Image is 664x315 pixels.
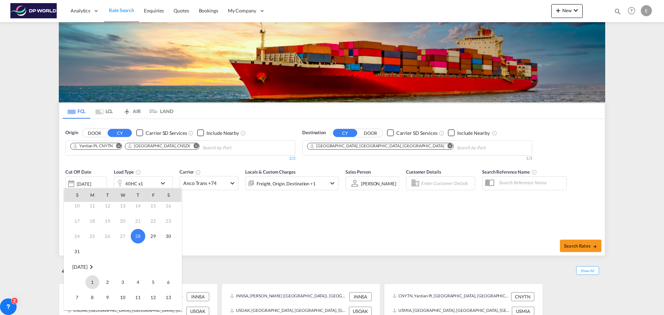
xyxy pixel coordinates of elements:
td: September 2025 [64,259,182,275]
td: Saturday September 6 2025 [161,275,182,290]
td: Thursday August 21 2025 [130,213,146,229]
span: 28 [131,229,145,243]
span: 3 [116,275,130,289]
tr: Week 5 [64,229,182,244]
td: Wednesday September 3 2025 [115,275,130,290]
md-calendar: Calendar [64,188,182,310]
td: Monday September 8 2025 [85,290,100,305]
th: W [115,188,130,202]
span: 30 [162,229,175,243]
td: Monday August 25 2025 [85,229,100,244]
span: 6 [162,275,175,289]
td: Friday September 5 2025 [146,275,161,290]
td: Thursday September 11 2025 [130,290,146,305]
td: Saturday September 13 2025 [161,290,182,305]
td: Wednesday August 13 2025 [115,198,130,213]
td: Sunday August 31 2025 [64,244,85,259]
td: Saturday August 23 2025 [161,213,182,229]
td: Tuesday August 19 2025 [100,213,115,229]
td: Tuesday September 9 2025 [100,290,115,305]
td: Saturday August 16 2025 [161,198,182,213]
tr: Week 6 [64,244,182,259]
span: [DATE] [72,264,87,270]
tr: Week 2 [64,290,182,305]
td: Sunday September 7 2025 [64,290,85,305]
td: Friday August 22 2025 [146,213,161,229]
span: 29 [146,229,160,243]
td: Thursday August 14 2025 [130,198,146,213]
td: Sunday August 24 2025 [64,229,85,244]
tr: Week 3 [64,198,182,213]
td: Friday August 29 2025 [146,229,161,244]
span: 31 [70,244,84,258]
span: 4 [131,275,145,289]
td: Sunday August 10 2025 [64,198,85,213]
td: Friday September 12 2025 [146,290,161,305]
span: 9 [101,290,114,304]
td: Monday August 18 2025 [85,213,100,229]
span: 13 [162,290,175,304]
span: 5 [146,275,160,289]
span: 10 [116,290,130,304]
span: 12 [146,290,160,304]
td: Thursday September 4 2025 [130,275,146,290]
span: 2 [101,275,114,289]
td: Friday August 15 2025 [146,198,161,213]
td: Monday August 11 2025 [85,198,100,213]
th: S [161,188,182,202]
th: M [85,188,100,202]
span: 7 [70,290,84,304]
tr: Week 1 [64,275,182,290]
td: Sunday August 17 2025 [64,213,85,229]
span: 11 [131,290,145,304]
th: T [100,188,115,202]
td: Wednesday August 20 2025 [115,213,130,229]
th: T [130,188,146,202]
th: S [64,188,85,202]
td: Thursday August 28 2025 [130,229,146,244]
td: Wednesday August 27 2025 [115,229,130,244]
td: Tuesday September 2 2025 [100,275,115,290]
td: Saturday August 30 2025 [161,229,182,244]
tr: Week undefined [64,259,182,275]
tr: Week 4 [64,213,182,229]
span: 8 [85,290,99,304]
span: 1 [85,275,99,289]
td: Tuesday August 26 2025 [100,229,115,244]
th: F [146,188,161,202]
td: Monday September 1 2025 [85,275,100,290]
td: Wednesday September 10 2025 [115,290,130,305]
td: Tuesday August 12 2025 [100,198,115,213]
